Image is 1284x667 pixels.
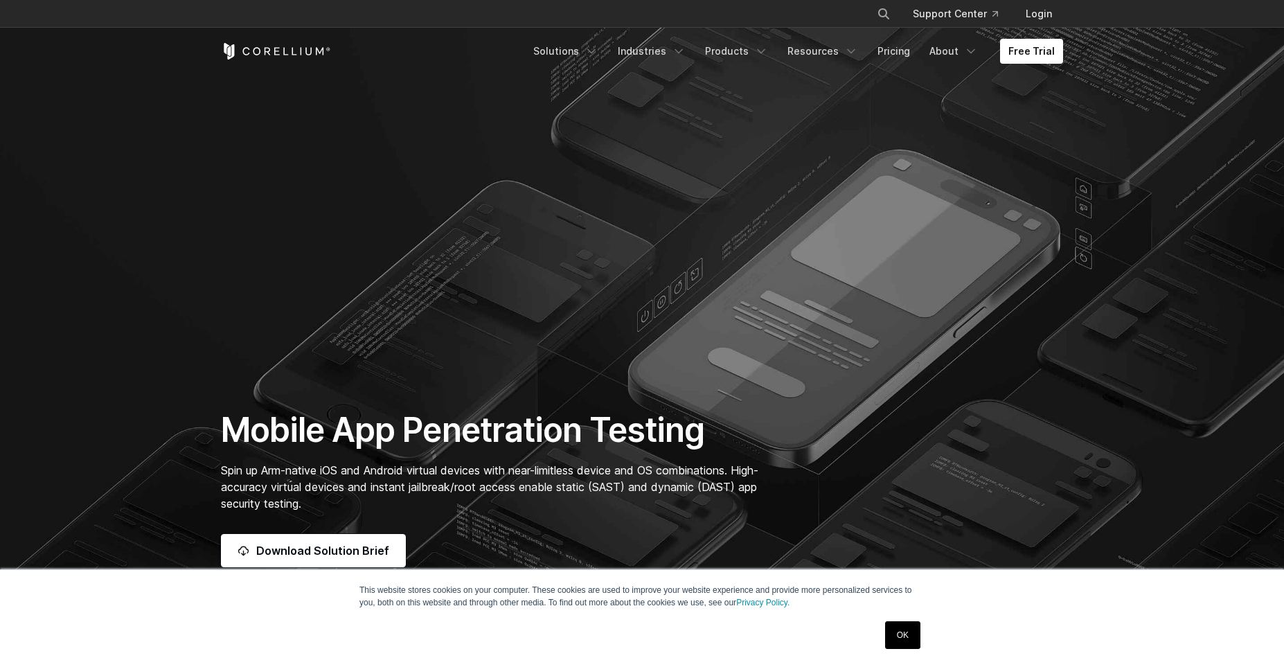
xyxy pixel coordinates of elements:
span: Download Solution Brief [256,542,389,559]
a: Corellium Home [221,43,331,60]
p: This website stores cookies on your computer. These cookies are used to improve your website expe... [359,584,925,609]
div: Navigation Menu [860,1,1063,26]
div: Navigation Menu [525,39,1063,64]
a: Industries [609,39,694,64]
a: Pricing [869,39,918,64]
a: Login [1015,1,1063,26]
a: OK [885,621,920,649]
span: Spin up Arm-native iOS and Android virtual devices with near-limitless device and OS combinations... [221,463,758,510]
a: Support Center [902,1,1009,26]
a: Privacy Policy. [736,598,790,607]
a: Solutions [525,39,607,64]
a: Products [697,39,776,64]
a: About [921,39,986,64]
button: Search [871,1,896,26]
a: Free Trial [1000,39,1063,64]
a: Download Solution Brief [221,534,406,567]
h1: Mobile App Penetration Testing [221,409,773,451]
a: Resources [779,39,866,64]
